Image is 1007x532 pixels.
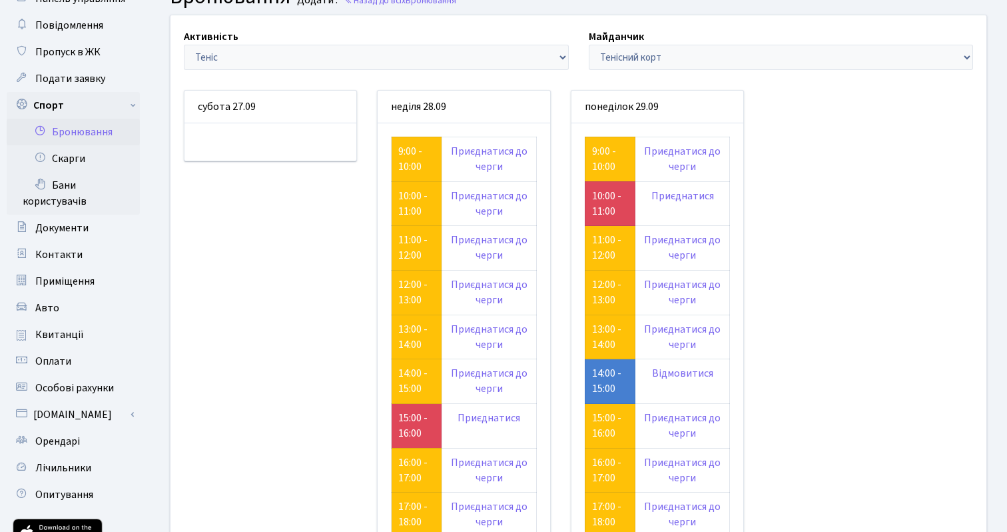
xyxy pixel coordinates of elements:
[7,119,140,145] a: Бронювання
[35,434,80,449] span: Орендарі
[35,301,59,315] span: Авто
[7,428,140,455] a: Орендарі
[451,144,527,174] a: Приєднатися до черги
[398,455,428,485] a: 16:00 - 17:00
[451,277,527,307] a: Приєднатися до черги
[7,12,140,39] a: Повідомлення
[398,144,422,174] a: 9:00 - 10:00
[644,455,721,485] a: Приєднатися до черги
[592,499,621,529] a: 17:00 - 18:00
[451,455,527,485] a: Приєднатися до черги
[35,461,91,475] span: Лічильники
[398,322,428,352] a: 13:00 - 14:00
[451,189,527,219] a: Приєднатися до черги
[644,277,721,307] a: Приєднатися до черги
[592,189,621,219] a: 10:00 - 11:00
[644,322,721,352] a: Приєднатися до черги
[592,455,621,485] a: 16:00 - 17:00
[451,366,527,396] a: Приєднатися до черги
[652,366,713,381] a: Відмовитися
[7,39,140,65] a: Пропуск в ЖК
[7,268,140,295] a: Приміщення
[7,455,140,481] a: Лічильники
[398,277,428,307] a: 12:00 - 13:00
[378,91,549,123] div: неділя 28.09
[7,295,140,321] a: Авто
[35,274,95,289] span: Приміщення
[7,375,140,401] a: Особові рахунки
[451,499,527,529] a: Приєднатися до черги
[7,401,140,428] a: [DOMAIN_NAME]
[592,411,621,441] a: 15:00 - 16:00
[7,92,140,119] a: Спорт
[35,381,114,395] span: Особові рахунки
[398,499,428,529] a: 17:00 - 18:00
[592,366,621,396] a: 14:00 - 15:00
[398,189,428,219] a: 10:00 - 11:00
[184,91,356,123] div: субота 27.09
[35,45,101,59] span: Пропуск в ЖК
[35,71,105,86] span: Подати заявку
[35,354,71,369] span: Оплати
[35,221,89,235] span: Документи
[644,144,721,174] a: Приєднатися до черги
[592,322,621,352] a: 13:00 - 14:00
[458,411,520,425] a: Приєднатися
[451,322,527,352] a: Приєднатися до черги
[651,189,714,203] a: Приєднатися
[398,411,428,441] a: 15:00 - 16:00
[7,65,140,92] a: Подати заявку
[571,91,743,123] div: понеділок 29.09
[7,481,140,508] a: Опитування
[35,487,93,502] span: Опитування
[644,411,721,441] a: Приєднатися до черги
[7,348,140,375] a: Оплати
[7,215,140,241] a: Документи
[184,29,238,45] label: Активність
[589,29,644,45] label: Майданчик
[7,321,140,348] a: Квитанції
[398,366,428,396] a: 14:00 - 15:00
[35,327,84,342] span: Квитанції
[7,145,140,172] a: Скарги
[592,233,621,263] a: 11:00 - 12:00
[7,172,140,215] a: Бани користувачів
[592,144,616,174] a: 9:00 - 10:00
[7,241,140,268] a: Контакти
[451,233,527,263] a: Приєднатися до черги
[644,499,721,529] a: Приєднатися до черги
[398,233,428,263] a: 11:00 - 12:00
[35,18,103,33] span: Повідомлення
[35,247,83,262] span: Контакти
[644,233,721,263] a: Приєднатися до черги
[592,277,621,307] a: 12:00 - 13:00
